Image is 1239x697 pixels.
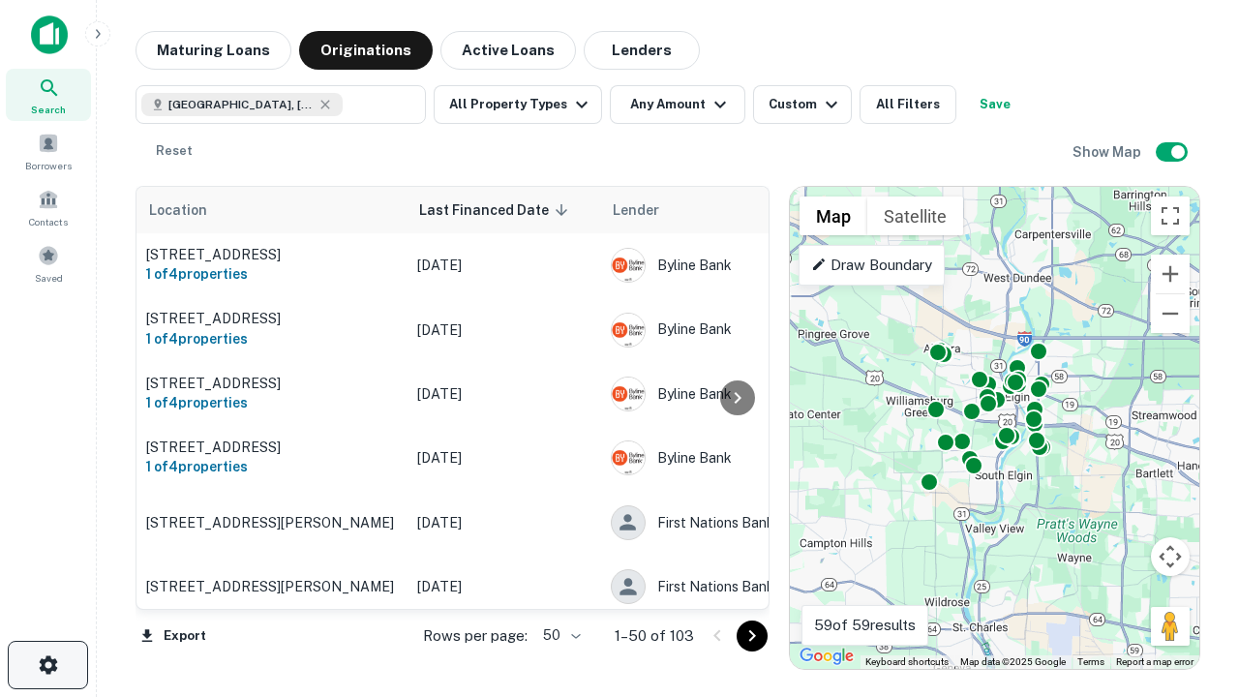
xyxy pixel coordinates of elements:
a: Terms [1077,656,1104,667]
button: Zoom in [1151,255,1190,293]
button: Export [136,621,211,651]
iframe: Chat Widget [1142,480,1239,573]
span: Map data ©2025 Google [960,656,1066,667]
button: Originations [299,31,433,70]
button: Show satellite imagery [867,197,963,235]
span: Saved [35,270,63,286]
span: Location [148,198,232,222]
button: Lenders [584,31,700,70]
div: First Nations Bank [611,569,901,604]
a: Open this area in Google Maps (opens a new window) [795,644,859,669]
div: Byline Bank [611,377,901,411]
p: [DATE] [417,576,591,597]
img: Google [795,644,859,669]
button: Toggle fullscreen view [1151,197,1190,235]
th: Last Financed Date [408,187,601,233]
p: [DATE] [417,512,591,533]
button: All Property Types [434,85,602,124]
button: Keyboard shortcuts [865,655,949,669]
img: capitalize-icon.png [31,15,68,54]
button: Zoom out [1151,294,1190,333]
p: 59 of 59 results [814,614,916,637]
button: Active Loans [440,31,576,70]
p: [DATE] [417,383,591,405]
p: [STREET_ADDRESS][PERSON_NAME] [146,514,398,531]
div: Byline Bank [611,248,901,283]
button: Maturing Loans [136,31,291,70]
button: Go to next page [737,621,768,652]
p: [STREET_ADDRESS] [146,375,398,392]
p: [STREET_ADDRESS][PERSON_NAME] [146,578,398,595]
button: Custom [753,85,852,124]
p: Rows per page: [423,624,528,648]
img: picture [612,378,645,410]
p: [STREET_ADDRESS] [146,439,398,456]
p: 1–50 of 103 [615,624,694,648]
h6: 1 of 4 properties [146,456,398,477]
p: Draw Boundary [811,254,932,277]
img: picture [612,441,645,474]
p: [DATE] [417,319,591,341]
span: Search [31,102,66,117]
p: [DATE] [417,255,591,276]
button: Any Amount [610,85,745,124]
button: Drag Pegman onto the map to open Street View [1151,607,1190,646]
th: Lender [601,187,911,233]
div: Byline Bank [611,440,901,475]
h6: 1 of 4 properties [146,328,398,349]
span: Last Financed Date [419,198,574,222]
p: [DATE] [417,447,591,469]
a: Report a map error [1116,656,1194,667]
span: Borrowers [25,158,72,173]
button: All Filters [860,85,956,124]
p: [STREET_ADDRESS] [146,246,398,263]
button: Reset [143,132,205,170]
div: Custom [769,93,843,116]
div: Byline Bank [611,313,901,348]
button: Save your search to get updates of matches that match your search criteria. [964,85,1026,124]
h6: 1 of 4 properties [146,392,398,413]
span: Lender [613,198,659,222]
h6: 1 of 4 properties [146,263,398,285]
span: [GEOGRAPHIC_DATA], [GEOGRAPHIC_DATA] [168,96,314,113]
img: picture [612,249,645,282]
th: Location [136,187,408,233]
span: Contacts [29,214,68,229]
a: Saved [6,237,91,289]
a: Contacts [6,181,91,233]
div: 50 [535,621,584,650]
a: Search [6,69,91,121]
img: picture [612,314,645,347]
div: First Nations Bank [611,505,901,540]
h6: Show Map [1073,141,1144,163]
a: Borrowers [6,125,91,177]
button: Show street map [800,197,867,235]
div: 0 0 [790,187,1199,669]
p: [STREET_ADDRESS] [146,310,398,327]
